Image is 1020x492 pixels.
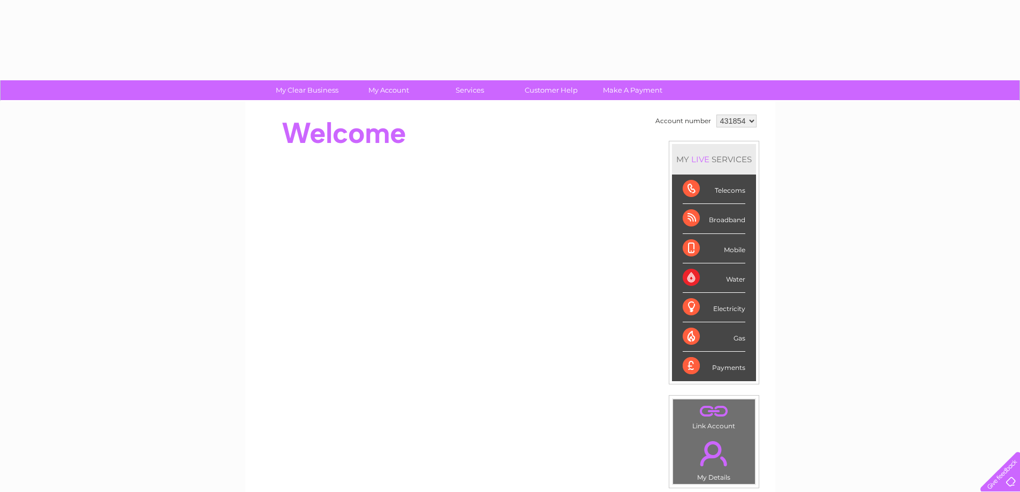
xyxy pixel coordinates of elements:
[683,352,745,381] div: Payments
[507,80,595,100] a: Customer Help
[673,432,755,485] td: My Details
[683,175,745,204] div: Telecoms
[683,204,745,233] div: Broadband
[683,293,745,322] div: Electricity
[344,80,433,100] a: My Account
[689,154,712,164] div: LIVE
[683,322,745,352] div: Gas
[676,435,752,472] a: .
[676,402,752,421] a: .
[653,112,714,130] td: Account number
[673,399,755,433] td: Link Account
[683,263,745,293] div: Water
[683,234,745,263] div: Mobile
[426,80,514,100] a: Services
[588,80,677,100] a: Make A Payment
[672,144,756,175] div: MY SERVICES
[263,80,351,100] a: My Clear Business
